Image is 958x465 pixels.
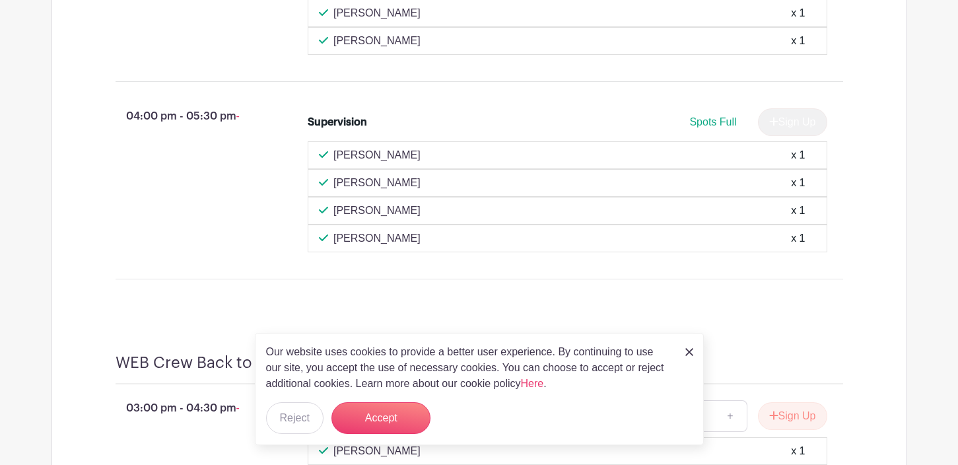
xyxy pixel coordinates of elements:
[714,400,747,432] a: +
[333,147,421,163] p: [PERSON_NAME]
[689,116,736,127] span: Spots Full
[333,5,421,21] p: [PERSON_NAME]
[791,175,805,191] div: x 1
[333,443,421,459] p: [PERSON_NAME]
[791,231,805,246] div: x 1
[331,402,430,434] button: Accept
[333,203,421,219] p: [PERSON_NAME]
[685,348,693,356] img: close_button-5f87c8562297e5c2d7936805f587ecaba9071eb48480494691a3f1689db116b3.svg
[236,110,240,122] span: -
[333,231,421,246] p: [PERSON_NAME]
[333,33,421,49] p: [PERSON_NAME]
[266,402,324,434] button: Reject
[94,103,287,129] p: 04:00 pm - 05:30 pm
[333,175,421,191] p: [PERSON_NAME]
[791,147,805,163] div: x 1
[236,402,240,413] span: -
[521,378,544,389] a: Here
[791,33,805,49] div: x 1
[758,402,827,430] button: Sign Up
[116,353,426,373] h4: WEB Crew Back to School Dance -- [DATE]
[266,344,671,392] p: Our website uses cookies to provide a better user experience. By continuing to use our site, you ...
[791,443,805,459] div: x 1
[791,203,805,219] div: x 1
[791,5,805,21] div: x 1
[94,395,287,421] p: 03:00 pm - 04:30 pm
[308,114,367,130] div: Supervision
